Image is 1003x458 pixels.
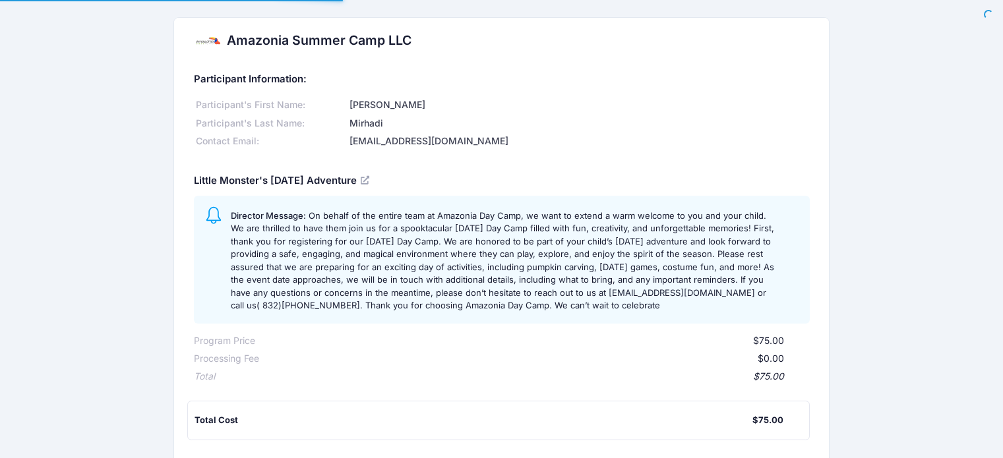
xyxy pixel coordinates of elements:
[194,98,348,112] div: Participant's First Name:
[348,117,810,130] div: Mirhadi
[215,370,784,384] div: $75.00
[348,98,810,112] div: [PERSON_NAME]
[752,414,783,427] div: $75.00
[194,74,810,86] h5: Participant Information:
[194,334,255,348] div: Program Price
[194,175,372,187] h5: Little Monster's [DATE] Adventure
[361,174,371,186] a: View Registration Details
[195,414,752,427] div: Total Cost
[231,210,774,311] span: On behalf of the entire team at Amazonia Day Camp, we want to extend a warm welcome to you and yo...
[194,352,259,366] div: Processing Fee
[259,352,784,366] div: $0.00
[348,134,810,148] div: [EMAIL_ADDRESS][DOMAIN_NAME]
[753,335,784,346] span: $75.00
[194,117,348,130] div: Participant's Last Name:
[194,134,348,148] div: Contact Email:
[194,370,215,384] div: Total
[231,210,306,221] span: Director Message:
[227,33,411,48] h2: Amazonia Summer Camp LLC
